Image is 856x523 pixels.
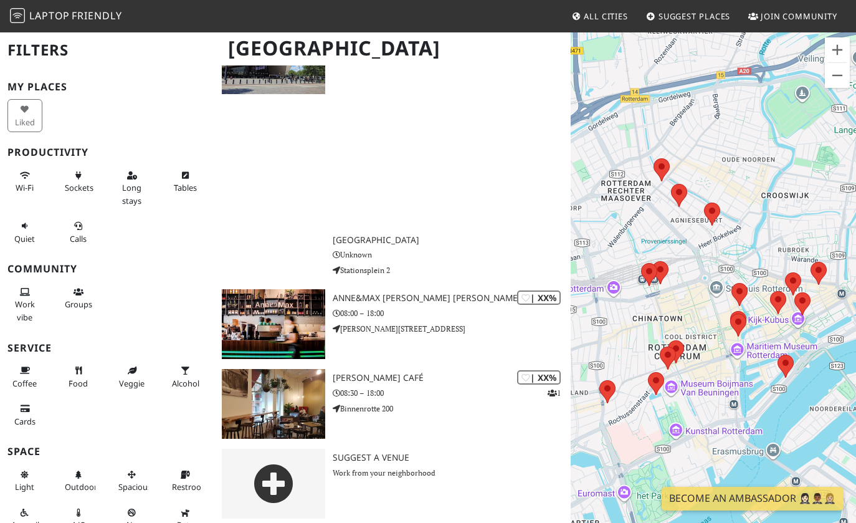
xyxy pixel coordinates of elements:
[825,37,850,62] button: Zoom in
[15,299,35,322] span: People working
[566,5,633,27] a: All Cities
[70,233,87,244] span: Video/audio calls
[12,378,37,389] span: Coffee
[333,235,571,246] h3: [GEOGRAPHIC_DATA]
[14,233,35,244] span: Quiet
[214,289,571,359] a: Anne&Max Korte Hoog | XX% Anne&Max [PERSON_NAME] [PERSON_NAME] 08:00 – 18:00 [PERSON_NAME][STREET...
[548,387,561,399] p: 1
[168,165,203,198] button: Tables
[168,464,203,497] button: Restroom
[122,182,141,206] span: Long stays
[10,6,122,27] a: LaptopFriendly LaptopFriendly
[214,449,571,519] a: Suggest a Venue Work from your neighborhood
[222,369,326,439] img: Douwe Egberts Café
[10,8,25,23] img: LaptopFriendly
[333,403,571,415] p: Binnenrotte 200
[222,289,326,359] img: Anne&Max Korte Hoog
[119,378,145,389] span: Veggie
[65,299,92,310] span: Group tables
[333,293,571,304] h3: Anne&Max [PERSON_NAME] [PERSON_NAME]
[7,342,207,354] h3: Service
[584,11,628,22] span: All Cities
[333,323,571,335] p: [PERSON_NAME][STREET_ADDRESS]
[16,182,34,193] span: Stable Wi-Fi
[333,387,571,399] p: 08:30 – 18:00
[69,378,88,389] span: Food
[761,11,837,22] span: Join Community
[7,146,207,158] h3: Productivity
[222,449,326,519] img: gray-place-d2bdb4477600e061c01bd816cc0f2ef0cfcb1ca9e3ad78868dd16fb2af073a21.png
[7,446,207,458] h3: Space
[333,373,571,383] h3: [PERSON_NAME] Café
[7,81,207,93] h3: My Places
[115,165,150,211] button: Long stays
[115,360,150,393] button: Veggie
[7,165,42,198] button: Wi-Fi
[7,216,42,249] button: Quiet
[61,216,96,249] button: Calls
[172,378,199,389] span: Alcohol
[333,307,571,319] p: 08:00 – 18:00
[7,360,42,393] button: Coffee
[214,369,571,439] a: Douwe Egberts Café | XX% 1 [PERSON_NAME] Café 08:30 – 18:00 Binnenrotte 200
[7,398,42,431] button: Cards
[168,360,203,393] button: Alcohol
[115,464,150,497] button: Spacious
[517,370,561,385] div: | XX%
[72,9,121,22] span: Friendly
[641,5,736,27] a: Suggest Places
[659,11,731,22] span: Suggest Places
[65,182,93,193] span: Power sockets
[14,416,36,427] span: Credit cards
[743,5,842,27] a: Join Community
[333,453,571,463] h3: Suggest a Venue
[172,481,209,492] span: Restroom
[29,9,70,22] span: Laptop
[7,31,207,69] h2: Filters
[61,282,96,315] button: Groups
[7,282,42,327] button: Work vibe
[7,263,207,275] h3: Community
[517,290,561,305] div: | XX%
[218,31,569,65] h1: [GEOGRAPHIC_DATA]
[61,464,96,497] button: Outdoor
[333,249,571,261] p: Unknown
[825,63,850,88] button: Zoom out
[333,264,571,276] p: Stationsplein 2
[61,165,96,198] button: Sockets
[7,464,42,497] button: Light
[214,24,571,279] a: Rotterdam central station | XX% [GEOGRAPHIC_DATA] Unknown Stationsplein 2
[118,481,151,492] span: Spacious
[174,182,197,193] span: Work-friendly tables
[65,481,97,492] span: Outdoor area
[61,360,96,393] button: Food
[15,481,34,492] span: Natural light
[333,467,571,479] p: Work from your neighborhood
